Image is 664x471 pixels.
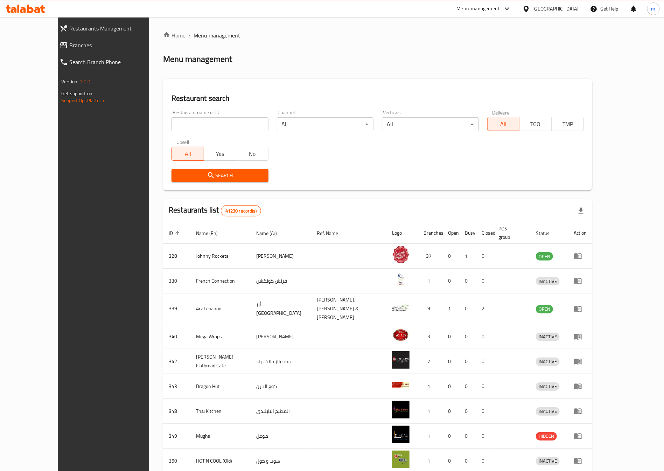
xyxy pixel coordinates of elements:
[536,305,553,313] div: OPEN
[163,424,190,449] td: 349
[533,5,579,13] div: [GEOGRAPHIC_DATA]
[54,37,169,54] a: Branches
[251,399,312,424] td: المطبخ التايلندى
[442,293,459,324] td: 1
[574,252,587,260] div: Menu
[61,77,78,86] span: Version:
[459,269,476,293] td: 0
[459,324,476,349] td: 0
[487,117,520,131] button: All
[69,41,163,49] span: Branches
[418,349,442,374] td: 7
[392,299,410,316] img: Arz Lebanon
[79,77,90,86] span: 1.0.0
[163,31,592,40] nav: breadcrumb
[190,349,251,374] td: [PERSON_NAME] Flatbread Cafe
[442,399,459,424] td: 0
[177,171,263,180] span: Search
[418,244,442,269] td: 37
[574,432,587,440] div: Menu
[476,349,493,374] td: 0
[574,407,587,415] div: Menu
[190,244,251,269] td: Johnny Rockets
[536,382,560,390] span: INACTIVE
[574,357,587,366] div: Menu
[551,117,584,131] button: TMP
[459,399,476,424] td: 0
[442,244,459,269] td: 0
[568,222,592,244] th: Action
[392,246,410,263] img: Johnny Rockets
[536,432,557,440] span: HIDDEN
[169,205,261,216] h2: Restaurants list
[476,424,493,449] td: 0
[492,110,510,115] label: Delivery
[386,222,418,244] th: Logo
[442,349,459,374] td: 0
[536,407,560,415] span: INACTIVE
[194,31,240,40] span: Menu management
[536,358,560,366] div: INACTIVE
[382,117,478,131] div: All
[536,252,553,261] div: OPEN
[172,169,268,182] button: Search
[169,229,182,237] span: ID
[69,24,163,33] span: Restaurants Management
[459,222,476,244] th: Busy
[418,222,442,244] th: Branches
[476,374,493,399] td: 0
[459,244,476,269] td: 1
[163,324,190,349] td: 340
[476,399,493,424] td: 0
[442,222,459,244] th: Open
[392,376,410,394] img: Dragon Hut
[190,399,251,424] td: Thai Kitchen
[54,20,169,37] a: Restaurants Management
[392,426,410,443] img: Mughal
[163,349,190,374] td: 342
[61,96,106,105] a: Support.OpsPlatform
[442,324,459,349] td: 0
[61,89,93,98] span: Get support on:
[536,457,560,465] div: INACTIVE
[418,399,442,424] td: 1
[536,277,560,285] span: INACTIVE
[574,305,587,313] div: Menu
[312,293,387,324] td: [PERSON_NAME],[PERSON_NAME] & [PERSON_NAME]
[519,117,552,131] button: TGO
[175,149,201,159] span: All
[251,293,312,324] td: أرز [GEOGRAPHIC_DATA]
[418,374,442,399] td: 1
[69,58,163,66] span: Search Branch Phone
[163,374,190,399] td: 343
[418,424,442,449] td: 1
[251,374,312,399] td: كوخ التنين
[172,147,204,161] button: All
[163,269,190,293] td: 330
[536,229,559,237] span: Status
[221,208,261,214] span: 41230 record(s)
[574,332,587,341] div: Menu
[418,293,442,324] td: 9
[190,374,251,399] td: Dragon Hut
[476,222,493,244] th: Closed
[442,269,459,293] td: 0
[172,117,268,131] input: Search for restaurant name or ID..
[239,149,266,159] span: No
[190,269,251,293] td: French Connection
[536,333,560,341] span: INACTIVE
[442,424,459,449] td: 0
[392,271,410,288] img: French Connection
[459,374,476,399] td: 0
[196,229,227,237] span: Name (En)
[251,424,312,449] td: موغل
[459,293,476,324] td: 0
[163,293,190,324] td: 339
[163,31,186,40] a: Home
[236,147,268,161] button: No
[251,349,312,374] td: سانديلاز فلات براد
[574,277,587,285] div: Menu
[277,117,373,131] div: All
